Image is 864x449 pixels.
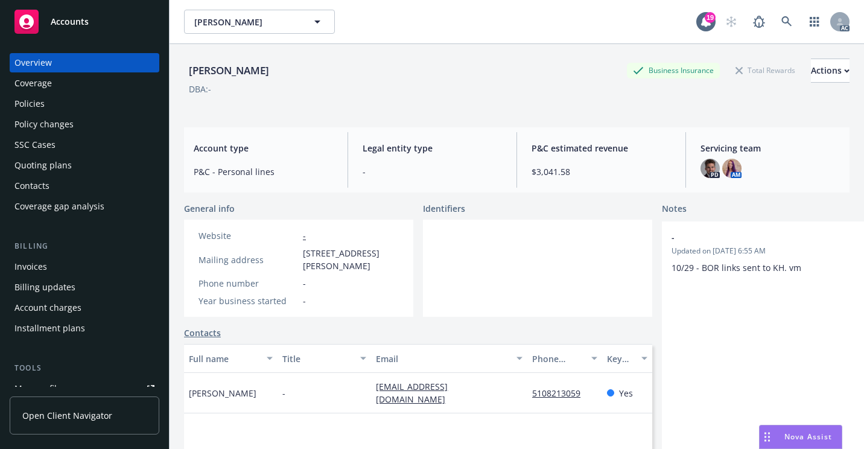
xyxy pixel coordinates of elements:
[303,295,306,307] span: -
[371,344,527,373] button: Email
[14,257,47,276] div: Invoices
[14,156,72,175] div: Quoting plans
[14,278,75,297] div: Billing updates
[802,10,827,34] a: Switch app
[194,16,299,28] span: [PERSON_NAME]
[10,53,159,72] a: Overview
[22,409,112,422] span: Open Client Navigator
[700,159,720,178] img: photo
[199,295,298,307] div: Year business started
[10,278,159,297] a: Billing updates
[532,142,671,154] span: P&C estimated revenue
[10,115,159,134] a: Policy changes
[184,326,221,339] a: Contacts
[14,197,104,216] div: Coverage gap analysis
[527,344,602,373] button: Phone number
[14,53,52,72] div: Overview
[303,277,306,290] span: -
[747,10,771,34] a: Report a Bug
[719,10,743,34] a: Start snowing
[10,5,159,39] a: Accounts
[189,83,211,95] div: DBA: -
[184,202,235,215] span: General info
[189,387,256,400] span: [PERSON_NAME]
[199,277,298,290] div: Phone number
[14,298,81,317] div: Account charges
[532,165,671,178] span: $3,041.58
[363,165,502,178] span: -
[619,387,633,400] span: Yes
[10,319,159,338] a: Installment plans
[672,231,850,244] span: -
[194,165,333,178] span: P&C - Personal lines
[602,344,652,373] button: Key contact
[303,230,306,241] a: -
[722,159,742,178] img: photo
[10,197,159,216] a: Coverage gap analysis
[363,142,502,154] span: Legal entity type
[10,94,159,113] a: Policies
[10,298,159,317] a: Account charges
[376,381,455,405] a: [EMAIL_ADDRESS][DOMAIN_NAME]
[811,59,850,82] div: Actions
[14,319,85,338] div: Installment plans
[14,176,49,196] div: Contacts
[303,247,399,272] span: [STREET_ADDRESS][PERSON_NAME]
[672,262,801,273] span: 10/29 - BOR links sent to KH. vm
[376,352,509,365] div: Email
[729,63,801,78] div: Total Rewards
[784,431,832,442] span: Nova Assist
[532,387,590,399] a: 5108213059
[10,74,159,93] a: Coverage
[775,10,799,34] a: Search
[14,94,45,113] div: Policies
[662,202,687,217] span: Notes
[705,12,716,23] div: 19
[760,425,775,448] div: Drag to move
[194,142,333,154] span: Account type
[10,156,159,175] a: Quoting plans
[199,253,298,266] div: Mailing address
[423,202,465,215] span: Identifiers
[282,387,285,400] span: -
[282,352,353,365] div: Title
[14,115,74,134] div: Policy changes
[14,74,52,93] div: Coverage
[10,240,159,252] div: Billing
[184,344,278,373] button: Full name
[10,176,159,196] a: Contacts
[278,344,371,373] button: Title
[184,63,274,78] div: [PERSON_NAME]
[10,257,159,276] a: Invoices
[14,135,56,154] div: SSC Cases
[532,352,584,365] div: Phone number
[51,17,89,27] span: Accounts
[189,352,259,365] div: Full name
[627,63,720,78] div: Business Insurance
[10,135,159,154] a: SSC Cases
[199,229,298,242] div: Website
[10,379,159,398] a: Manage files
[14,379,66,398] div: Manage files
[700,142,840,154] span: Servicing team
[811,59,850,83] button: Actions
[759,425,842,449] button: Nova Assist
[10,362,159,374] div: Tools
[184,10,335,34] button: [PERSON_NAME]
[607,352,634,365] div: Key contact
